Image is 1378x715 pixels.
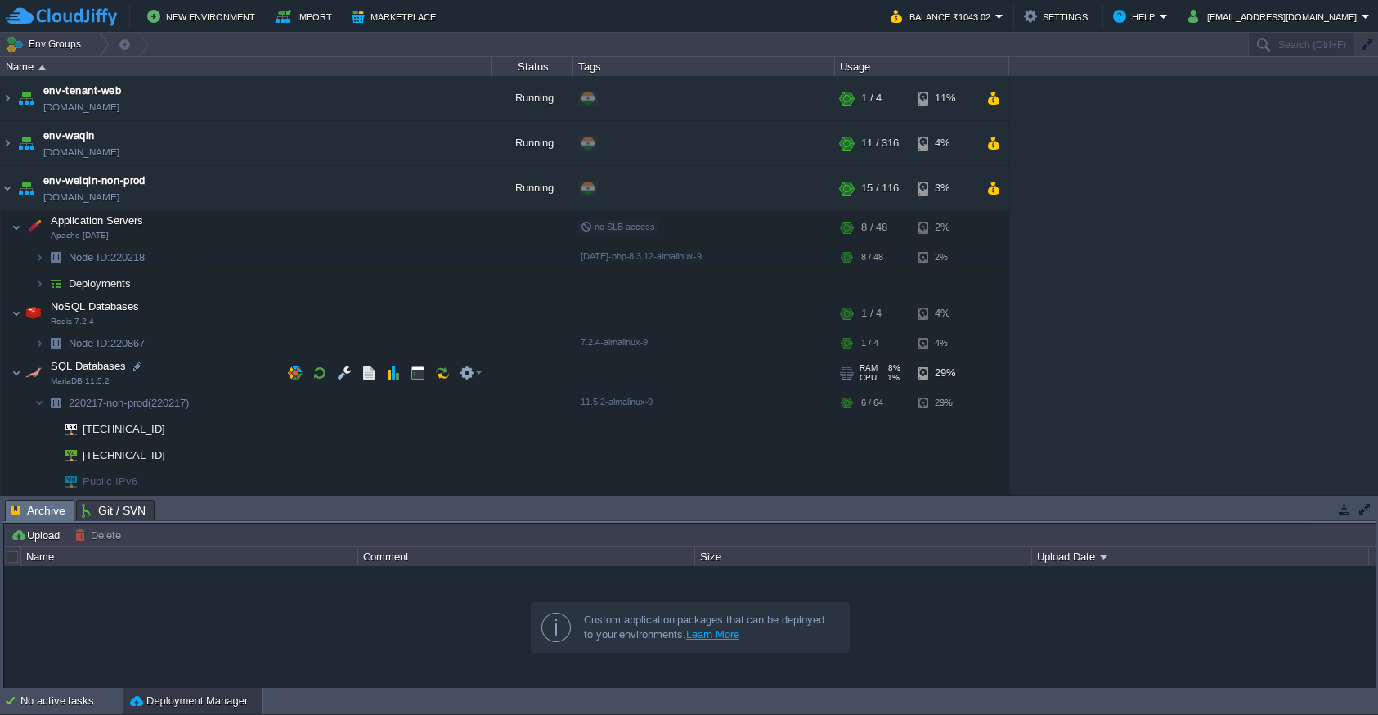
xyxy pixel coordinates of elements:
span: (220217) [148,397,189,409]
button: Env Groups [6,33,87,56]
span: SQL Databases [49,359,128,373]
a: 220217-non-prod(220217) [67,396,191,410]
a: Public IPv6 [81,475,140,488]
img: AMDAwAAAACH5BAEAAAAALAAAAAABAAEAAAICRAEAOw== [34,271,44,296]
img: AMDAwAAAACH5BAEAAAAALAAAAAABAAEAAAICRAEAOw== [44,469,54,494]
button: Settings [1024,7,1093,26]
a: Node ID:220218 [67,250,147,264]
img: AMDAwAAAACH5BAEAAAAALAAAAAABAAEAAAICRAEAOw== [11,211,21,244]
button: Balance ₹1043.02 [891,7,995,26]
a: Application ServersApache [DATE] [49,214,146,227]
span: 11.5.2-almalinux-9 [581,397,653,407]
span: NoSQL Databases [49,299,141,313]
a: [TECHNICAL_ID] [81,423,168,435]
span: Node ID: [69,251,110,263]
a: [TECHNICAL_ID] [81,449,168,461]
span: RAM [860,363,878,373]
span: 220218 [67,250,147,264]
div: No active tasks [20,688,123,714]
a: env-waqin [43,128,95,144]
div: 11% [918,76,972,120]
span: 7.2.4-almalinux-9 [581,337,648,347]
span: Archive [11,501,65,521]
a: Learn More [686,628,739,641]
button: Help [1113,7,1160,26]
div: Comment [359,547,694,566]
a: [DOMAIN_NAME] [43,189,119,205]
div: 8 / 48 [861,211,887,244]
button: [EMAIL_ADDRESS][DOMAIN_NAME] [1188,7,1362,26]
div: 3% [918,166,972,210]
span: 8% [884,363,900,373]
img: AMDAwAAAACH5BAEAAAAALAAAAAABAAEAAAICRAEAOw== [38,65,46,70]
span: [TECHNICAL_ID] [81,443,168,468]
a: [DOMAIN_NAME] [43,99,119,115]
span: Git / SVN [82,501,146,520]
img: AMDAwAAAACH5BAEAAAAALAAAAAABAAEAAAICRAEAOw== [15,121,38,165]
button: Import [276,7,337,26]
span: Node ID: [69,337,110,349]
div: Name [2,57,491,76]
a: [DOMAIN_NAME] [43,144,119,160]
img: AMDAwAAAACH5BAEAAAAALAAAAAABAAEAAAICRAEAOw== [54,443,77,468]
span: CPU [860,373,877,383]
span: Application Servers [49,214,146,227]
span: Redis 7.2.4 [51,317,94,326]
img: AMDAwAAAACH5BAEAAAAALAAAAAABAAEAAAICRAEAOw== [11,297,21,330]
span: [DATE]-php-8.3.12-almalinux-9 [581,251,702,261]
span: MariaDB 11.5.2 [51,376,110,386]
img: AMDAwAAAACH5BAEAAAAALAAAAAABAAEAAAICRAEAOw== [44,331,67,356]
span: Public IPv6 [81,469,140,494]
div: 1 / 4 [861,331,878,356]
div: 11 / 316 [861,121,899,165]
div: Running [492,166,573,210]
img: AMDAwAAAACH5BAEAAAAALAAAAAABAAEAAAICRAEAOw== [54,416,77,442]
div: 4% [918,297,972,330]
img: AMDAwAAAACH5BAEAAAAALAAAAAABAAEAAAICRAEAOw== [15,76,38,120]
div: 15 / 116 [861,166,899,210]
button: Delete [74,528,126,542]
div: 2% [918,245,972,270]
div: Status [492,57,572,76]
div: 4% [918,331,972,356]
a: Node ID:220867 [67,336,147,350]
button: Deployment Manager [130,693,248,709]
a: Deployments [67,277,133,290]
img: AMDAwAAAACH5BAEAAAAALAAAAAABAAEAAAICRAEAOw== [44,443,54,468]
img: AMDAwAAAACH5BAEAAAAALAAAAAABAAEAAAICRAEAOw== [22,211,45,244]
div: Upload Date [1033,547,1368,566]
img: AMDAwAAAACH5BAEAAAAALAAAAAABAAEAAAICRAEAOw== [44,416,54,442]
button: Marketplace [352,7,441,26]
div: Running [492,76,573,120]
a: env-tenant-web [43,83,121,99]
a: SQL DatabasesMariaDB 11.5.2 [49,360,128,372]
div: Running [492,121,573,165]
iframe: chat widget [1309,650,1362,699]
div: Name [22,547,357,566]
span: 220867 [67,336,147,350]
img: CloudJiffy [6,7,117,27]
div: Custom application packages that can be deployed to your environments. [584,613,836,642]
img: AMDAwAAAACH5BAEAAAAALAAAAAABAAEAAAICRAEAOw== [34,331,44,356]
span: Apache [DATE] [51,231,109,241]
span: no SLB access [581,222,655,232]
img: AMDAwAAAACH5BAEAAAAALAAAAAABAAEAAAICRAEAOw== [1,121,14,165]
div: 2% [918,211,972,244]
img: AMDAwAAAACH5BAEAAAAALAAAAAABAAEAAAICRAEAOw== [44,245,67,270]
img: AMDAwAAAACH5BAEAAAAALAAAAAABAAEAAAICRAEAOw== [1,166,14,210]
div: 29% [918,390,972,416]
div: Tags [574,57,834,76]
div: 29% [918,357,972,389]
a: env-welqin-non-prod [43,173,146,189]
img: AMDAwAAAACH5BAEAAAAALAAAAAABAAEAAAICRAEAOw== [11,357,21,389]
a: NoSQL DatabasesRedis 7.2.4 [49,300,141,313]
div: Size [696,547,1031,566]
img: AMDAwAAAACH5BAEAAAAALAAAAAABAAEAAAICRAEAOw== [44,390,67,416]
img: AMDAwAAAACH5BAEAAAAALAAAAAABAAEAAAICRAEAOw== [22,297,45,330]
span: 1% [883,373,900,383]
div: 1 / 4 [861,76,882,120]
img: AMDAwAAAACH5BAEAAAAALAAAAAABAAEAAAICRAEAOw== [22,357,45,389]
